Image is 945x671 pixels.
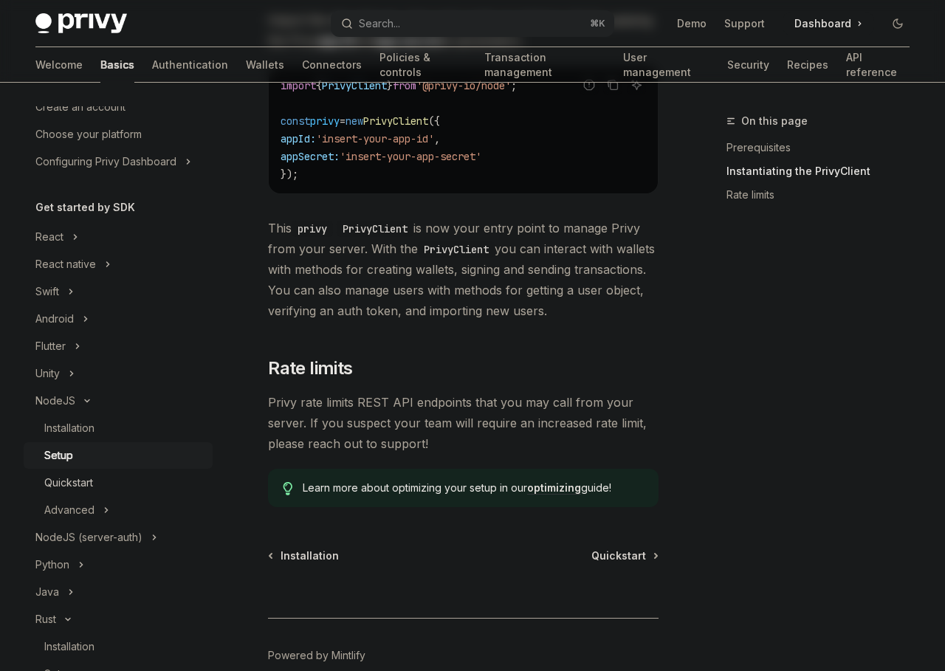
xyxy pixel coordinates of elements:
div: Configuring Privy Dashboard [35,153,176,171]
a: Authentication [152,47,228,83]
span: Privy rate limits REST API endpoints that you may call from your server. If you suspect your team... [268,392,659,454]
svg: Tip [283,482,293,495]
span: } [387,79,393,92]
a: optimizing [527,481,581,495]
a: Powered by Mintlify [268,648,365,663]
h5: Get started by SDK [35,199,135,216]
div: Create an account [35,98,126,116]
a: Instantiating the PrivyClient [726,159,921,183]
a: Installation [24,415,213,441]
span: Installation [281,548,339,563]
span: Rate limits [268,357,352,380]
button: Toggle Python section [24,551,213,578]
button: Copy the contents from the code block [603,75,622,94]
button: Toggle Android section [24,306,213,332]
button: Toggle React section [24,224,213,250]
code: PrivyClient [337,221,413,237]
div: Android [35,310,74,328]
a: Connectors [302,47,362,83]
span: 'insert-your-app-id' [316,132,434,145]
div: Python [35,556,69,574]
a: Demo [677,16,707,31]
span: Quickstart [591,548,646,563]
code: PrivyClient [418,241,495,258]
button: Toggle Java section [24,579,213,605]
button: Toggle Configuring Privy Dashboard section [24,148,213,175]
span: PrivyClient [363,114,428,128]
img: dark logo [35,13,127,34]
span: ({ [428,114,440,128]
span: This is now your entry point to manage Privy from your server. With the you can interact with wal... [268,218,659,321]
div: Java [35,583,59,601]
a: Rate limits [726,183,921,207]
div: Installation [44,419,94,437]
div: Advanced [44,501,94,519]
a: Support [724,16,765,31]
a: User management [623,47,709,83]
div: Flutter [35,337,66,355]
div: React [35,228,63,246]
a: API reference [846,47,910,83]
button: Ask AI [627,75,646,94]
span: '@privy-io/node' [416,79,511,92]
a: Choose your platform [24,121,213,148]
span: privy [310,114,340,128]
a: Quickstart [24,469,213,496]
a: Security [727,47,769,83]
a: Quickstart [591,548,657,563]
a: Dashboard [783,12,874,35]
div: React native [35,255,96,273]
div: Quickstart [44,474,93,492]
span: appSecret: [281,150,340,163]
span: = [340,114,346,128]
button: Toggle NodeJS section [24,388,213,414]
button: Toggle React native section [24,251,213,278]
a: Installation [269,548,339,563]
div: NodeJS (server-auth) [35,529,142,546]
span: ⌘ K [590,18,605,30]
a: Setup [24,442,213,469]
div: Search... [359,15,400,32]
span: On this page [741,112,808,130]
div: Unity [35,365,60,382]
a: Create an account [24,94,213,120]
span: ; [511,79,517,92]
button: Report incorrect code [580,75,599,94]
a: Welcome [35,47,83,83]
div: Choose your platform [35,125,142,143]
div: Rust [35,610,56,628]
a: Recipes [787,47,828,83]
button: Toggle NodeJS (server-auth) section [24,524,213,551]
a: Installation [24,633,213,660]
span: { [316,79,322,92]
button: Toggle Advanced section [24,497,213,523]
a: Prerequisites [726,136,921,159]
span: new [346,114,363,128]
div: NodeJS [35,392,75,410]
button: Toggle Flutter section [24,333,213,359]
span: import [281,79,316,92]
a: Basics [100,47,134,83]
span: Dashboard [794,16,851,31]
span: appId: [281,132,316,145]
button: Open search [331,10,614,37]
span: 'insert-your-app-secret' [340,150,481,163]
button: Toggle dark mode [886,12,910,35]
code: privy [292,221,333,237]
span: , [434,132,440,145]
span: Learn more about optimizing your setup in our guide! [303,481,644,495]
span: }); [281,168,298,181]
a: Transaction management [484,47,605,83]
a: Policies & controls [379,47,467,83]
div: Setup [44,447,73,464]
button: Toggle Rust section [24,606,213,633]
div: Installation [44,638,94,655]
button: Toggle Unity section [24,360,213,387]
button: Toggle Swift section [24,278,213,305]
a: Wallets [246,47,284,83]
span: PrivyClient [322,79,387,92]
span: from [393,79,416,92]
div: Swift [35,283,59,300]
span: const [281,114,310,128]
